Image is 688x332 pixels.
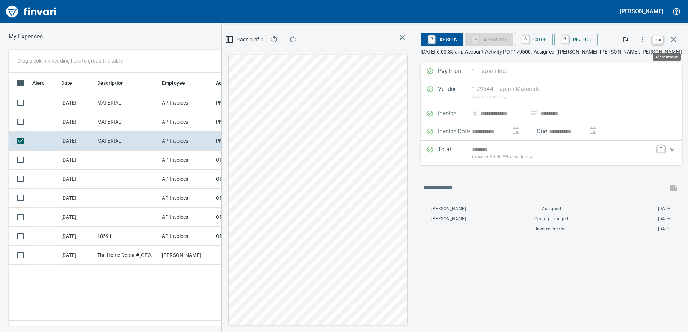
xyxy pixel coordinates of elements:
[94,132,159,151] td: MATERIAL
[554,33,598,46] button: RReject
[213,189,256,208] td: OPS08_AP (janettep, samr)
[58,151,94,170] td: [DATE]
[97,79,133,87] span: Description
[94,112,159,132] td: MATERIAL
[465,36,513,42] div: Coding Required
[617,32,633,47] button: Flag
[230,35,260,44] span: Page 1 of 1
[652,36,663,44] a: esc
[421,48,682,55] p: [DATE] 6:00:35 am. Account Activity PO#170500. Assignee: ([PERSON_NAME], [PERSON_NAME], [PERSON_N...
[159,189,213,208] td: AP Invoices
[213,93,256,112] td: PM98_AP ([PERSON_NAME], [PERSON_NAME])
[431,206,466,213] span: [PERSON_NAME]
[58,189,94,208] td: [DATE]
[17,57,123,64] p: Drag a column heading here to group the table
[159,208,213,227] td: AP Invoices
[32,79,53,87] span: Alert
[428,35,435,43] a: R
[61,79,72,87] span: Date
[159,132,213,151] td: AP Invoices
[438,145,472,161] p: Total
[665,179,682,197] span: This records your message into the invoice and notifies anyone mentioned
[58,246,94,265] td: [DATE]
[159,151,213,170] td: AP Invoices
[58,208,94,227] td: [DATE]
[162,79,185,87] span: Employee
[227,33,263,46] button: Page 1 of 1
[618,6,665,17] button: [PERSON_NAME]
[58,93,94,112] td: [DATE]
[9,32,43,41] nav: breadcrumb
[635,32,651,47] button: More
[58,112,94,132] td: [DATE]
[421,33,463,46] button: RAssign
[657,145,665,152] a: T
[213,132,256,151] td: PM98_AP ([PERSON_NAME], [PERSON_NAME])
[159,227,213,246] td: AP Invoices
[534,216,569,223] span: Coding changed
[94,93,159,112] td: MATERIAL
[658,226,671,233] span: [DATE]
[97,79,124,87] span: Description
[620,8,663,15] h5: [PERSON_NAME]
[58,170,94,189] td: [DATE]
[213,227,256,246] td: OPS08_AP (janettep, samr)
[58,227,94,246] td: [DATE]
[536,226,567,233] span: Invoice created
[542,206,561,213] span: Assigned
[4,3,58,20] img: Finvari
[562,35,569,43] a: R
[58,132,94,151] td: [DATE]
[560,33,592,46] span: Reject
[472,153,653,161] p: (basis + $0.00 Wholesale tax)
[159,112,213,132] td: AP Invoices
[159,246,213,265] td: [PERSON_NAME]
[32,79,44,87] span: Alert
[520,33,547,46] span: Code
[213,170,256,189] td: OPS08_AP (janettep, samr)
[431,216,466,223] span: [PERSON_NAME]
[213,112,256,132] td: PM98_AP ([PERSON_NAME], [PERSON_NAME])
[216,79,244,87] span: Additional Reviewer
[9,32,43,41] p: My Expenses
[159,93,213,112] td: AP Invoices
[61,79,82,87] span: Date
[162,79,194,87] span: Employee
[658,216,671,223] span: [DATE]
[213,208,256,227] td: OPS08_AP (janettep, samr)
[94,246,159,265] td: The Home Depot #[GEOGRAPHIC_DATA]
[522,35,529,43] a: C
[213,151,256,170] td: OPS08_AP (janettep, samr)
[426,33,458,46] span: Assign
[658,206,671,213] span: [DATE]
[94,227,159,246] td: 18591
[159,170,213,189] td: AP Invoices
[421,141,682,165] div: Expand
[216,79,253,87] span: Additional Reviewer
[515,33,553,46] button: CCode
